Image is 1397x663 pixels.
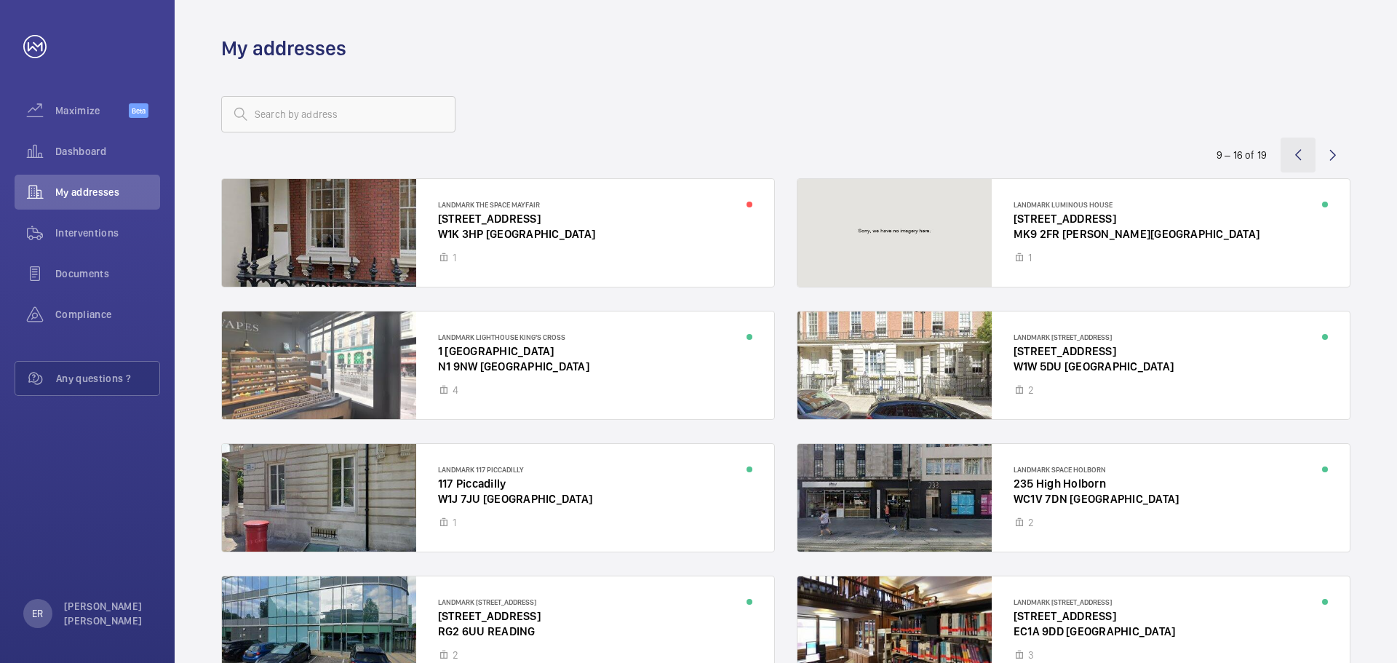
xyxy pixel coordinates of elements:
[32,606,43,621] p: ER
[55,226,160,240] span: Interventions
[1217,148,1267,162] div: 9 – 16 of 19
[64,599,151,628] p: [PERSON_NAME] [PERSON_NAME]
[55,144,160,159] span: Dashboard
[221,96,455,132] input: Search by address
[55,307,160,322] span: Compliance
[56,371,159,386] span: Any questions ?
[221,35,346,62] h1: My addresses
[55,103,129,118] span: Maximize
[55,185,160,199] span: My addresses
[55,266,160,281] span: Documents
[129,103,148,118] span: Beta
